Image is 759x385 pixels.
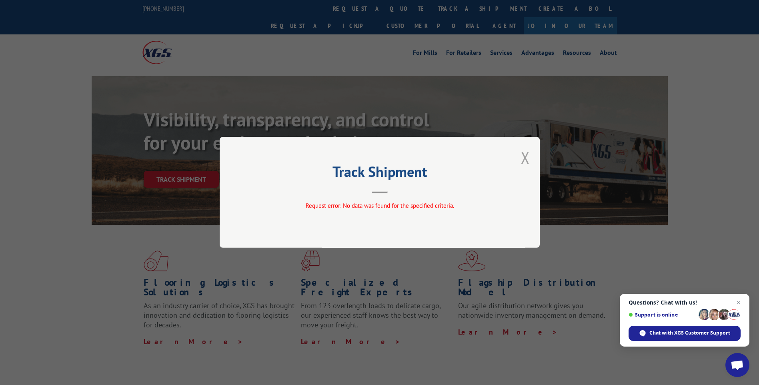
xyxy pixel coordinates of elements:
[734,298,743,307] span: Close chat
[305,202,454,210] span: Request error: No data was found for the specified criteria.
[629,312,696,318] span: Support is online
[649,329,730,337] span: Chat with XGS Customer Support
[260,166,500,181] h2: Track Shipment
[521,147,530,168] button: Close modal
[725,353,749,377] div: Open chat
[629,326,741,341] div: Chat with XGS Customer Support
[629,299,741,306] span: Questions? Chat with us!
